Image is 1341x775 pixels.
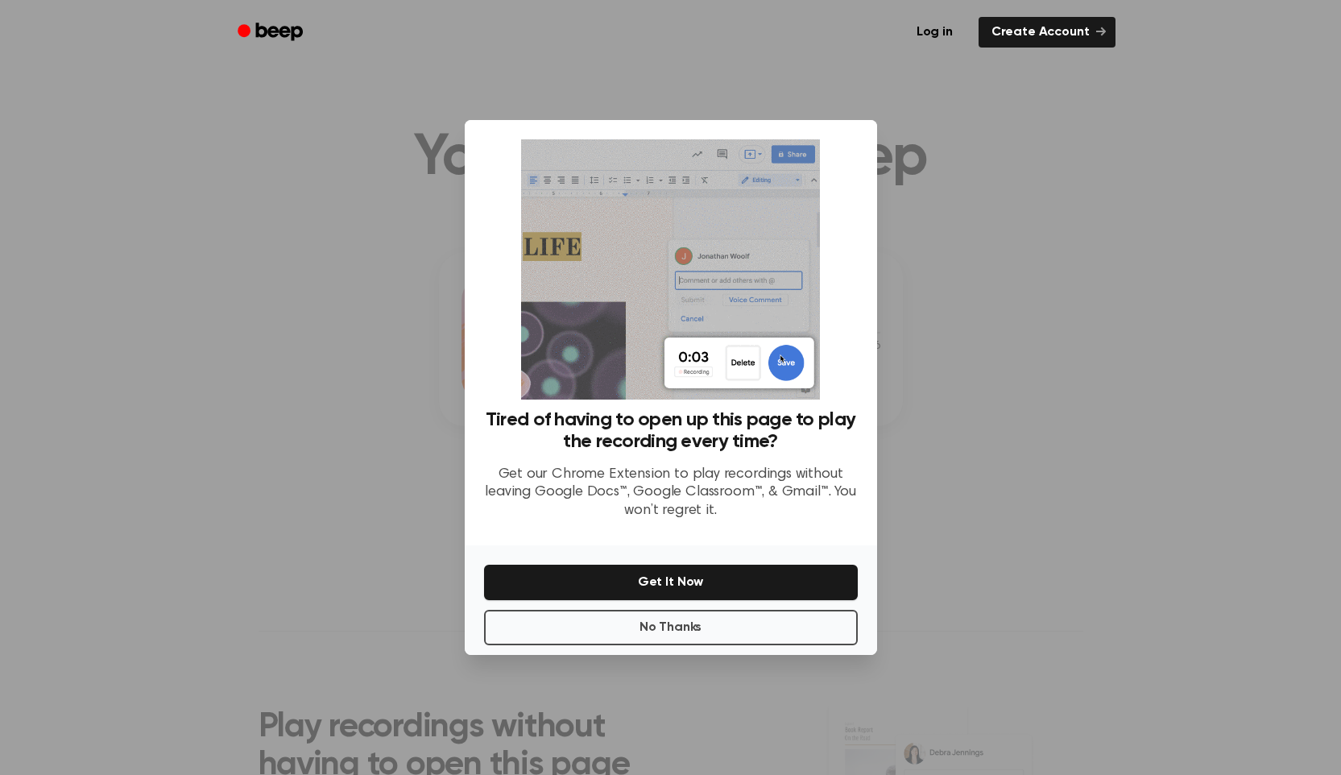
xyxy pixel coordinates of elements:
button: No Thanks [484,610,858,645]
button: Get It Now [484,565,858,600]
a: Create Account [979,17,1115,48]
img: Beep extension in action [521,139,820,400]
p: Get our Chrome Extension to play recordings without leaving Google Docs™, Google Classroom™, & Gm... [484,466,858,520]
a: Log in [900,14,969,51]
h3: Tired of having to open up this page to play the recording every time? [484,409,858,453]
a: Beep [226,17,317,48]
